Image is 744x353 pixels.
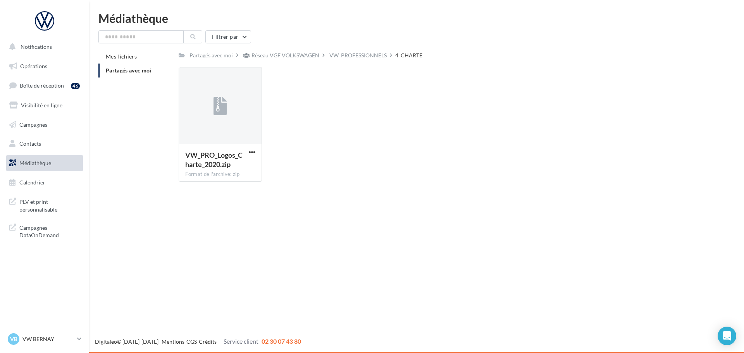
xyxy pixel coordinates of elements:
[185,171,255,178] div: Format de l'archive: zip
[185,151,243,169] span: VW_PRO_Logos_Charte_2020.zip
[189,52,233,59] div: Partagés avec moi
[19,179,45,186] span: Calendrier
[71,83,80,89] div: 46
[186,338,197,345] a: CGS
[19,121,47,127] span: Campagnes
[106,53,137,60] span: Mes fichiers
[224,338,258,345] span: Service client
[19,140,41,147] span: Contacts
[95,338,301,345] span: © [DATE]-[DATE] - - -
[205,30,251,43] button: Filtrer par
[106,67,152,74] span: Partagés avec moi
[5,193,84,216] a: PLV et print personnalisable
[21,102,62,108] span: Visibilité en ligne
[5,58,84,74] a: Opérations
[262,338,301,345] span: 02 30 07 43 80
[395,52,422,59] div: 4_CHARTE
[21,43,52,50] span: Notifications
[5,117,84,133] a: Campagnes
[20,82,64,89] span: Boîte de réception
[5,155,84,171] a: Médiathèque
[162,338,184,345] a: Mentions
[19,196,80,213] span: PLV et print personnalisable
[5,39,81,55] button: Notifications
[10,335,17,343] span: VB
[5,174,84,191] a: Calendrier
[20,63,47,69] span: Opérations
[5,77,84,94] a: Boîte de réception46
[5,136,84,152] a: Contacts
[5,97,84,114] a: Visibilité en ligne
[251,52,319,59] div: Réseau VGF VOLKSWAGEN
[22,335,74,343] p: VW BERNAY
[98,12,735,24] div: Médiathèque
[199,338,217,345] a: Crédits
[19,160,51,166] span: Médiathèque
[19,222,80,239] span: Campagnes DataOnDemand
[6,332,83,346] a: VB VW BERNAY
[95,338,117,345] a: Digitaleo
[718,327,736,345] div: Open Intercom Messenger
[5,219,84,242] a: Campagnes DataOnDemand
[329,52,387,59] div: VW_PROFESSIONNELS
